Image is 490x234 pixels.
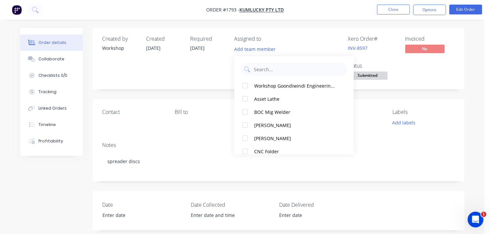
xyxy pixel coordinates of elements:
span: 1 [481,212,486,217]
div: Bill to [175,109,237,115]
div: Invoiced [405,36,455,42]
button: Close [377,5,410,14]
label: Date [102,201,185,209]
div: Created by [102,36,139,42]
button: Add labels [389,118,419,127]
div: Workshop Goondiwindi Engineering (You) [254,82,337,89]
button: Options [413,5,446,15]
span: No [405,45,445,53]
div: spreader discs [102,151,455,171]
iframe: Intercom live chat [468,212,483,227]
input: Enter date and time [186,210,268,220]
button: CNC Folder [234,145,354,158]
button: Submitted [348,72,388,81]
div: BOC Mig Welder [254,109,337,116]
div: Tracking [38,89,56,95]
input: Enter date [98,210,180,220]
span: Submitted [348,72,388,80]
button: Profitability [20,133,83,149]
button: Collaborate [20,51,83,67]
button: Asset Lathe [234,92,354,105]
div: [PERSON_NAME] [254,135,337,142]
div: Order details [38,40,66,46]
div: Status [348,63,397,69]
button: Add team member [234,45,279,53]
div: Linked Orders [38,105,67,111]
div: Checklists 0/0 [38,73,67,78]
button: Workshop Goondiwindi Engineering (You) [234,79,354,92]
span: Order #1793 - [206,7,239,13]
div: Notes [102,142,455,148]
span: [DATE] [190,45,205,51]
button: [PERSON_NAME] [234,132,354,145]
div: Created [146,36,183,42]
span: [DATE] [146,45,161,51]
label: Date Collected [191,201,273,209]
div: [PERSON_NAME] [254,122,337,129]
button: Tracking [20,84,83,100]
button: BOC Mig Welder [234,105,354,118]
button: [PERSON_NAME] [234,118,354,132]
button: Linked Orders [20,100,83,117]
a: Kumlucky Pty Ltd [239,7,284,13]
button: Timeline [20,117,83,133]
button: Add team member [231,45,279,53]
div: Labels [392,109,455,115]
div: Contact [102,109,165,115]
div: CNC Folder [254,148,337,155]
div: Assigned to [234,36,300,42]
input: Search... [253,63,344,76]
div: Workshop [102,45,139,52]
img: Factory [12,5,22,15]
div: Asset Lathe [254,96,337,102]
div: Timeline [38,122,56,128]
button: Checklists 0/0 [20,67,83,84]
label: Date Delivered [279,201,361,209]
button: Edit Order [449,5,482,14]
button: Order details [20,34,83,51]
div: Xero Order # [348,36,397,42]
div: Required [190,36,227,42]
input: Enter date [275,210,356,220]
a: INV-8597 [348,45,368,51]
div: Profitability [38,138,63,144]
div: Collaborate [38,56,64,62]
